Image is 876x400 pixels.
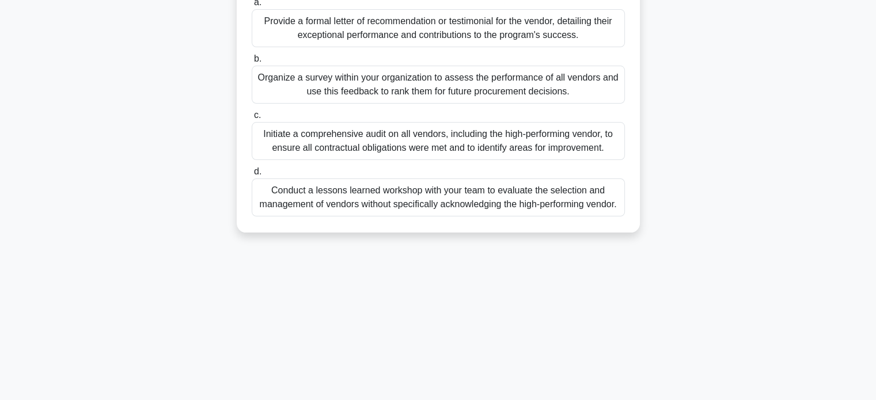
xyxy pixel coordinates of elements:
div: Organize a survey within your organization to assess the performance of all vendors and use this ... [252,66,625,104]
div: Initiate a comprehensive audit on all vendors, including the high-performing vendor, to ensure al... [252,122,625,160]
span: d. [254,166,261,176]
span: b. [254,54,261,63]
div: Conduct a lessons learned workshop with your team to evaluate the selection and management of ven... [252,178,625,216]
div: Provide a formal letter of recommendation or testimonial for the vendor, detailing their exceptio... [252,9,625,47]
span: c. [254,110,261,120]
